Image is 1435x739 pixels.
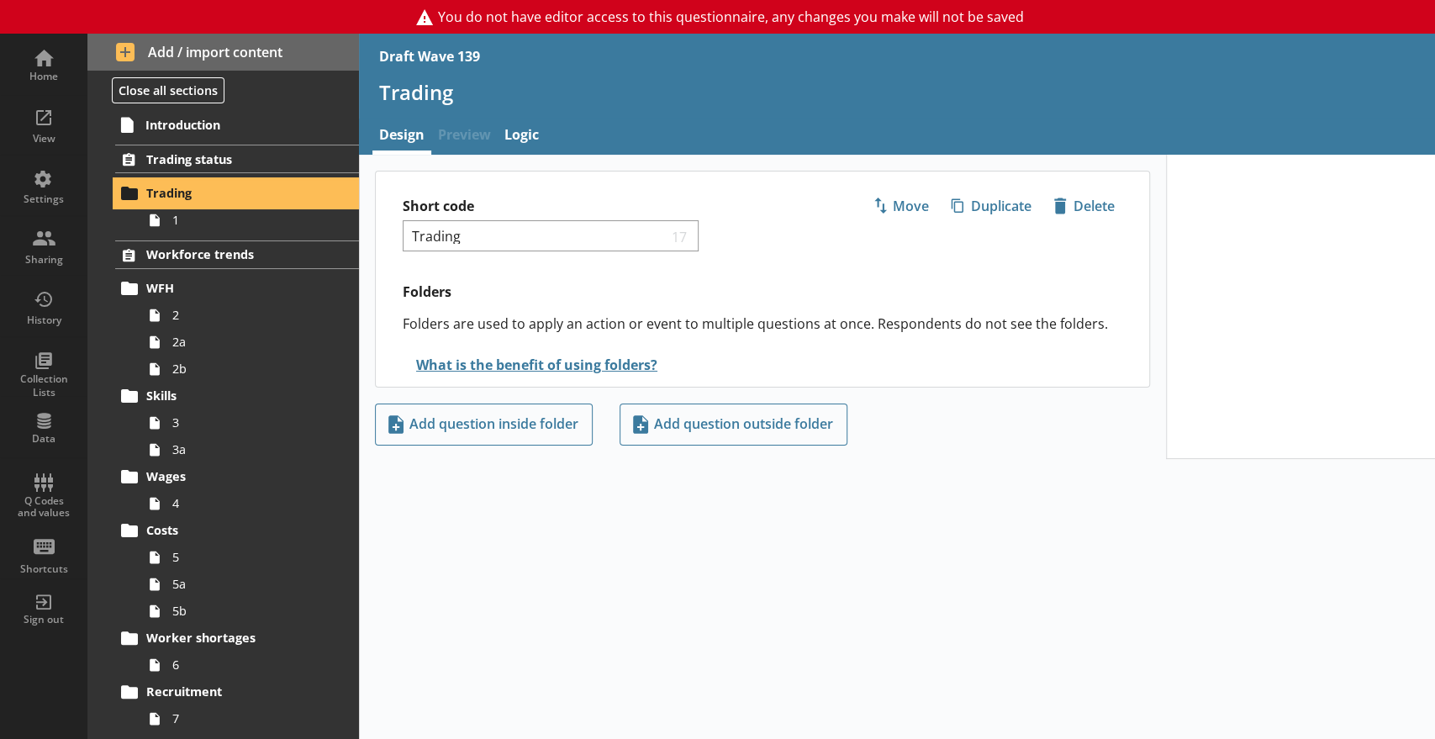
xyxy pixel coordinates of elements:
[141,652,359,678] a: 6
[146,280,319,296] span: WFH
[498,119,546,155] a: Logic
[403,350,661,379] button: What is the benefit of using folders?
[141,436,359,463] a: 3a
[172,576,326,592] span: 5a
[172,603,326,619] span: 5b
[172,441,326,457] span: 3a
[172,212,326,228] span: 1
[141,207,359,234] a: 1
[116,43,331,61] span: Add / import content
[403,282,1122,301] h2: Folders
[14,314,73,327] div: History
[14,372,73,399] div: Collection Lists
[123,463,359,517] li: Wages4
[141,409,359,436] a: 3
[14,253,73,267] div: Sharing
[14,562,73,576] div: Shortcuts
[172,710,326,726] span: 7
[403,314,1122,333] p: Folders are used to apply an action or event to multiple questions at once. Respondents do not se...
[115,517,359,544] a: Costs
[115,145,359,173] a: Trading status
[172,414,326,430] span: 3
[865,192,936,220] button: Move
[141,302,359,329] a: 2
[627,411,840,438] span: Add question outside folder
[14,495,73,520] div: Q Codes and values
[944,193,1038,219] span: Duplicate
[1047,193,1121,219] span: Delete
[14,70,73,83] div: Home
[14,132,73,145] div: View
[87,145,359,233] li: Trading statusTrading1
[141,544,359,571] a: 5
[14,432,73,446] div: Data
[141,329,359,356] a: 2a
[866,193,936,219] span: Move
[146,388,319,404] span: Skills
[114,111,359,138] a: Introduction
[115,180,359,207] a: Trading
[123,275,359,383] li: WFH22a2b
[14,613,73,626] div: Sign out
[146,185,319,201] span: Trading
[123,517,359,625] li: Costs55a5b
[667,228,691,244] span: 17
[115,625,359,652] a: Worker shortages
[112,77,224,103] button: Close all sections
[146,522,319,538] span: Costs
[115,383,359,409] a: Skills
[146,246,319,262] span: Workforce trends
[403,198,762,215] label: Short code
[620,404,847,446] button: Add question outside folder
[379,47,480,66] div: Draft Wave 139
[172,549,326,565] span: 5
[141,490,359,517] a: 4
[146,630,319,646] span: Worker shortages
[141,598,359,625] a: 5b
[146,151,319,167] span: Trading status
[115,678,359,705] a: Recruitment
[115,275,359,302] a: WFH
[379,79,1415,105] h1: Trading
[943,192,1039,220] button: Duplicate
[14,193,73,206] div: Settings
[172,495,326,511] span: 4
[141,356,359,383] a: 2b
[172,361,326,377] span: 2b
[141,571,359,598] a: 5a
[146,684,319,699] span: Recruitment
[141,705,359,732] a: 7
[172,657,326,673] span: 6
[115,463,359,490] a: Wages
[172,334,326,350] span: 2a
[145,117,319,133] span: Introduction
[123,180,359,234] li: Trading1
[123,625,359,678] li: Worker shortages6
[123,383,359,463] li: Skills33a
[431,119,498,155] span: Preview
[115,240,359,269] a: Workforce trends
[172,307,326,323] span: 2
[372,119,431,155] a: Design
[1046,192,1122,220] button: Delete
[375,404,593,446] button: Add question inside folder
[382,411,585,438] span: Add question inside folder
[146,468,319,484] span: Wages
[87,34,359,71] button: Add / import content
